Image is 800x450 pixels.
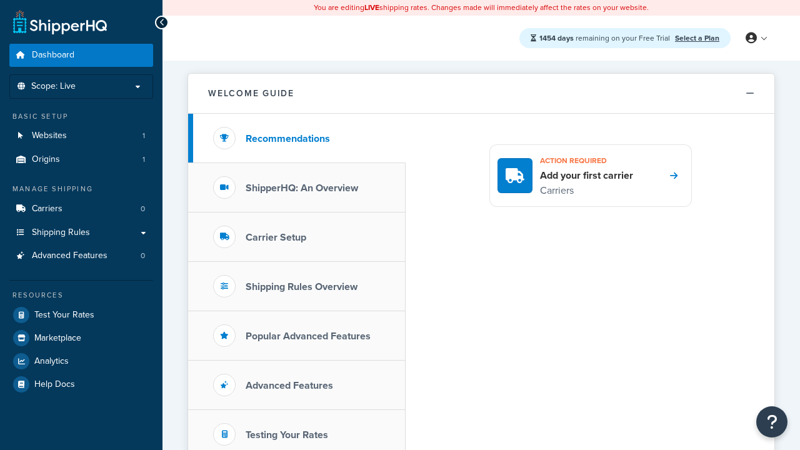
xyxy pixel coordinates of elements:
[9,327,153,349] a: Marketplace
[246,232,306,243] h3: Carrier Setup
[9,290,153,301] div: Resources
[246,429,328,441] h3: Testing Your Rates
[9,124,153,147] li: Websites
[9,124,153,147] a: Websites1
[9,197,153,221] a: Carriers0
[756,406,787,437] button: Open Resource Center
[32,227,90,238] span: Shipping Rules
[34,379,75,390] span: Help Docs
[540,182,633,199] p: Carriers
[9,148,153,171] a: Origins1
[539,32,574,44] strong: 1454 days
[188,74,774,114] button: Welcome Guide
[246,281,357,292] h3: Shipping Rules Overview
[32,50,74,61] span: Dashboard
[9,244,153,267] a: Advanced Features0
[540,152,633,169] h3: Action required
[34,310,94,321] span: Test Your Rates
[142,131,145,141] span: 1
[9,244,153,267] li: Advanced Features
[32,154,60,165] span: Origins
[539,32,672,44] span: remaining on your Free Trial
[9,304,153,326] a: Test Your Rates
[34,333,81,344] span: Marketplace
[9,111,153,122] div: Basic Setup
[32,251,107,261] span: Advanced Features
[364,2,379,13] b: LIVE
[34,356,69,367] span: Analytics
[9,44,153,67] a: Dashboard
[9,148,153,171] li: Origins
[32,204,62,214] span: Carriers
[9,184,153,194] div: Manage Shipping
[142,154,145,165] span: 1
[540,169,633,182] h4: Add your first carrier
[208,89,294,98] h2: Welcome Guide
[9,373,153,396] a: Help Docs
[9,197,153,221] li: Carriers
[246,133,330,144] h3: Recommendations
[141,251,145,261] span: 0
[246,182,358,194] h3: ShipperHQ: An Overview
[246,380,333,391] h3: Advanced Features
[675,32,719,44] a: Select a Plan
[141,204,145,214] span: 0
[9,350,153,372] a: Analytics
[32,131,67,141] span: Websites
[9,221,153,244] a: Shipping Rules
[31,81,76,92] span: Scope: Live
[246,331,371,342] h3: Popular Advanced Features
